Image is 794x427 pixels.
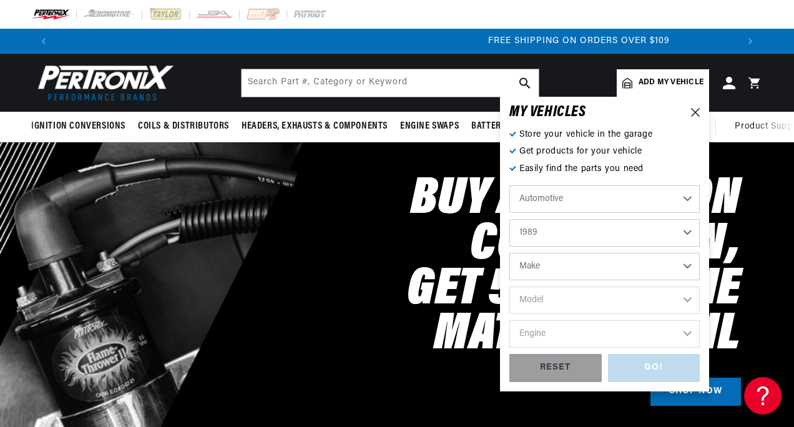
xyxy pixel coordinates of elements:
[132,112,235,141] summary: Coils & Distributors
[509,219,700,247] select: Year
[738,29,763,54] button: Translation missing: en.sections.announcements.next_announcement
[509,128,700,142] p: Store your vehicle in the garage
[509,185,700,213] select: Ride Type
[242,120,388,133] span: Headers, Exhausts & Components
[207,177,741,358] h2: Buy an Ignition Conversion, Get 50% off the Matching Coil
[471,120,550,133] span: Battery Products
[509,106,586,119] h6: MY VEHICLE S
[394,112,465,141] summary: Engine Swaps
[138,120,229,133] span: Coils & Distributors
[465,112,556,141] summary: Battery Products
[31,112,132,141] summary: Ignition Conversions
[617,69,709,97] a: Add my vehicle
[639,77,703,89] span: Add my vehicle
[242,69,539,97] input: Search Part #, Category or Keyword
[509,162,700,176] p: Easily find the parts you need
[509,253,700,280] select: Make
[31,29,56,54] button: Translation missing: en.sections.announcements.previous_announcement
[235,112,394,141] summary: Headers, Exhausts & Components
[31,61,175,104] img: Pertronix
[509,287,700,314] select: Model
[511,69,539,97] button: search button
[488,36,670,46] span: FREE SHIPPING ON ORDERS OVER $109
[509,145,700,159] p: Get products for your vehicle
[31,120,125,133] span: Ignition Conversions
[509,320,700,348] select: Engine
[400,120,459,133] span: Engine Swaps
[509,354,602,382] div: RESET
[650,378,741,406] a: SHOP NOW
